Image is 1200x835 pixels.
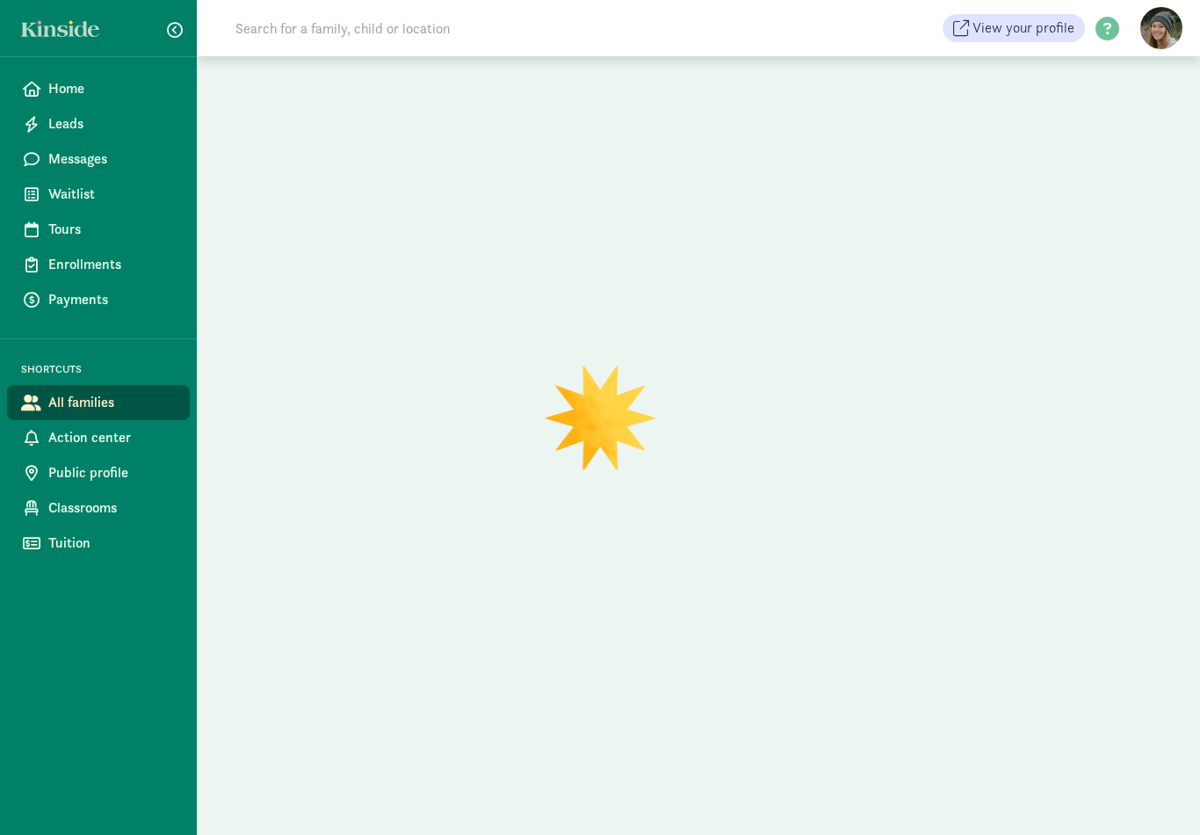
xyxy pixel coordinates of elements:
[48,533,176,554] span: Tuition
[48,254,176,275] span: Enrollments
[7,177,190,212] a: Waitlist
[7,71,190,106] a: Home
[7,247,190,282] a: Enrollments
[7,455,190,490] a: Public profile
[7,385,190,420] a: All families
[48,78,176,99] span: Home
[48,462,176,483] span: Public profile
[48,392,176,413] span: All families
[1112,751,1200,835] iframe: Chat Widget
[7,526,190,561] a: Tuition
[48,497,176,519] span: Classrooms
[48,289,176,310] span: Payments
[7,212,190,247] a: Tours
[225,11,718,46] input: Search for a family, child or location
[48,113,176,134] span: Leads
[7,420,190,455] a: Action center
[48,149,176,170] span: Messages
[7,282,190,317] a: Payments
[48,219,176,240] span: Tours
[943,14,1085,42] a: View your profile
[7,490,190,526] a: Classrooms
[7,142,190,177] a: Messages
[48,427,176,448] span: Action center
[48,184,176,205] span: Waitlist
[972,18,1074,39] span: View your profile
[7,106,190,142] a: Leads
